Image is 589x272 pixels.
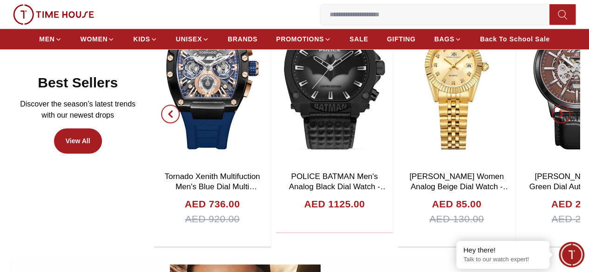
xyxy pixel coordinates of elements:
span: MEN [39,34,54,44]
a: BAGS [434,31,461,47]
a: Back To School Sale [480,31,550,47]
a: Tornado Xenith Multifuction Men's Blue Dial Multi Function Watch - T23105-BSNNK [164,172,260,212]
span: Back To School Sale [480,34,550,44]
img: ... [13,4,94,25]
h4: AED 736.00 [185,197,240,212]
h2: Best Sellers [38,74,118,91]
span: AED 130.00 [429,212,484,226]
span: SALE [350,34,368,44]
a: UNISEX [176,31,209,47]
p: Discover the season’s latest trends with our newest drops [17,99,139,121]
span: BAGS [434,34,454,44]
a: PROMOTIONS [276,31,331,47]
h4: AED 1125.00 [304,197,365,212]
span: AED 920.00 [185,212,239,226]
a: [PERSON_NAME] Women Analog Beige Dial Watch - K22536-GBGC [409,172,510,201]
div: Hey there! [463,245,542,255]
a: MEN [39,31,61,47]
span: UNISEX [176,34,202,44]
span: PROMOTIONS [276,34,324,44]
a: KIDS [133,31,157,47]
div: Chat Widget [559,242,584,267]
p: Talk to our watch expert! [463,256,542,264]
span: WOMEN [81,34,108,44]
a: SALE [350,31,368,47]
a: GIFTING [387,31,416,47]
a: WOMEN [81,31,115,47]
span: BRANDS [228,34,257,44]
span: KIDS [133,34,150,44]
h4: AED 85.00 [432,197,481,212]
a: POLICE BATMAN Men's Analog Black Dial Watch - PEWGD0022601 [289,172,388,201]
span: GIFTING [387,34,416,44]
a: BRANDS [228,31,257,47]
a: View All [54,128,102,153]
